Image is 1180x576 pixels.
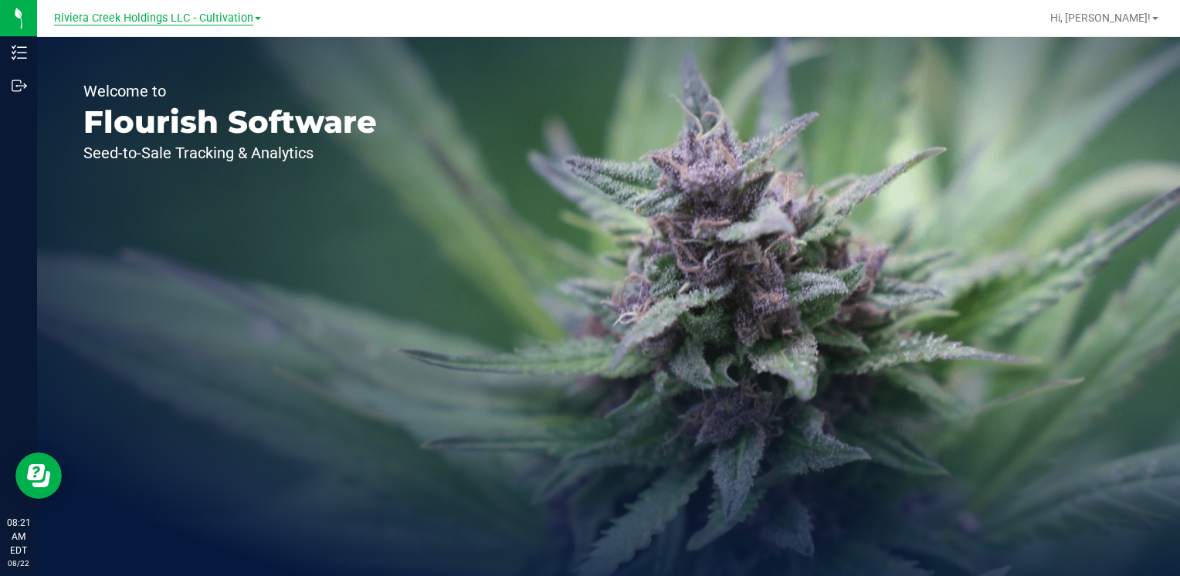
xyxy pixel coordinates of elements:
[83,145,377,161] p: Seed-to-Sale Tracking & Analytics
[7,516,30,557] p: 08:21 AM EDT
[83,83,377,99] p: Welcome to
[7,557,30,569] p: 08/22
[12,78,27,93] inline-svg: Outbound
[12,45,27,60] inline-svg: Inventory
[83,107,377,137] p: Flourish Software
[15,452,62,499] iframe: Resource center
[1050,12,1151,24] span: Hi, [PERSON_NAME]!
[54,12,253,25] span: Riviera Creek Holdings LLC - Cultivation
